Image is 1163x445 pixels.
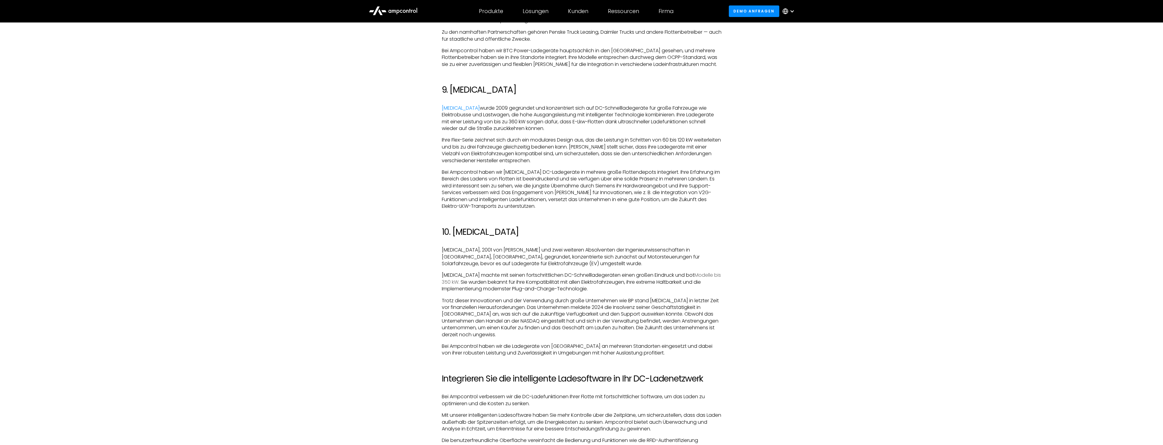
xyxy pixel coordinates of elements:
div: Firma [659,8,673,15]
h2: 10. [MEDICAL_DATA] [442,227,722,237]
p: Bei Ampcontrol haben wir BTC Power-Ladegeräte hauptsächlich in den [GEOGRAPHIC_DATA] gesehen, und... [442,47,722,68]
p: Bei Ampcontrol verbessern wir die DC-Ladefunktionen Ihrer Flotte mit fortschrittlicher Software, ... [442,393,722,407]
h2: Integrieren Sie die intelligente Ladesoftware in Ihr DC-Ladenetzwerk [442,374,722,384]
p: Bei Ampcontrol haben wir [MEDICAL_DATA] DC-Ladegeräte in mehrere große Flottendepots integriert. ... [442,169,722,210]
p: Zu den namhaften Partnerschaften gehören Penske Truck Leasing, Daimler Trucks und andere Flottenb... [442,29,722,43]
p: Ihre Flex-Serie zeichnet sich durch ein modulares Design aus, das die Leistung in Schritten von 6... [442,137,722,164]
p: [MEDICAL_DATA] machte mit seinen fortschrittlichen DC-Schnellladegeräten einen großen Eindruck un... [442,272,722,292]
div: Lösungen [523,8,549,15]
p: Trotz dieser Innovationen und der Verwendung durch große Unternehmen wie BP stand [MEDICAL_DATA] ... [442,297,722,338]
a: [MEDICAL_DATA] [442,104,480,111]
div: Kunden [568,8,588,15]
div: Ressourcen [608,8,639,15]
a: Demo anfragen [729,5,779,17]
h2: 9. [MEDICAL_DATA] [442,85,722,95]
p: [MEDICAL_DATA], 2001 von [PERSON_NAME] und zwei weiteren Absolventen der Ingenieurwissenschaften ... [442,247,722,267]
div: Produkte [479,8,503,15]
p: wurde 2009 gegründet und konzentriert sich auf DC-Schnellladegeräte für große Fahrzeuge wie Elekt... [442,105,722,132]
p: Mit unserer intelligenten Ladesoftware haben Sie mehr Kontrolle über die Zeitpläne, um sicherzust... [442,412,722,432]
a: Modelle bis 350 kW [442,272,721,285]
p: Bei Ampcontrol haben wir die Ladegeräte von [GEOGRAPHIC_DATA] an mehreren Standorten eingesetzt u... [442,343,722,357]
